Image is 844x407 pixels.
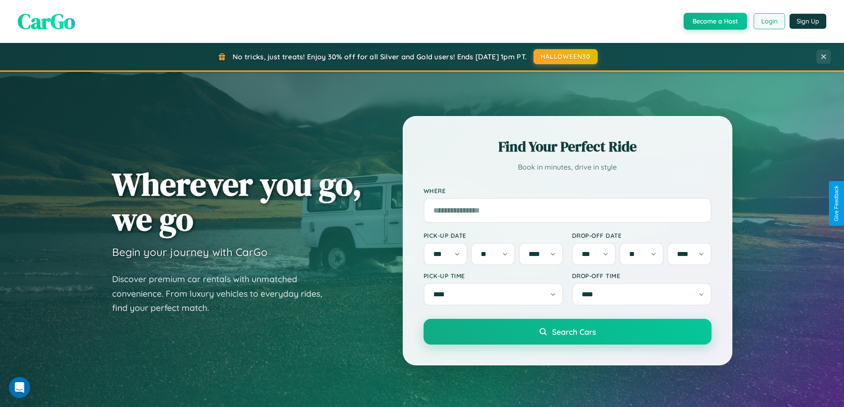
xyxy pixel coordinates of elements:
[424,187,712,194] label: Where
[112,272,334,315] p: Discover premium car rentals with unmatched convenience. From luxury vehicles to everyday rides, ...
[18,7,75,36] span: CarGo
[424,319,712,345] button: Search Cars
[112,245,268,259] h3: Begin your journey with CarGo
[424,232,563,239] label: Pick-up Date
[754,13,785,29] button: Login
[424,161,712,174] p: Book in minutes, drive in style
[684,13,747,30] button: Become a Host
[552,327,596,337] span: Search Cars
[572,232,712,239] label: Drop-off Date
[112,167,362,236] h1: Wherever you go, we go
[233,52,527,61] span: No tricks, just treats! Enjoy 30% off for all Silver and Gold users! Ends [DATE] 1pm PT.
[833,186,840,221] div: Give Feedback
[790,14,826,29] button: Sign Up
[424,137,712,156] h2: Find Your Perfect Ride
[9,377,30,398] iframe: Intercom live chat
[533,49,598,64] button: HALLOWEEN30
[424,272,563,279] label: Pick-up Time
[572,272,712,279] label: Drop-off Time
